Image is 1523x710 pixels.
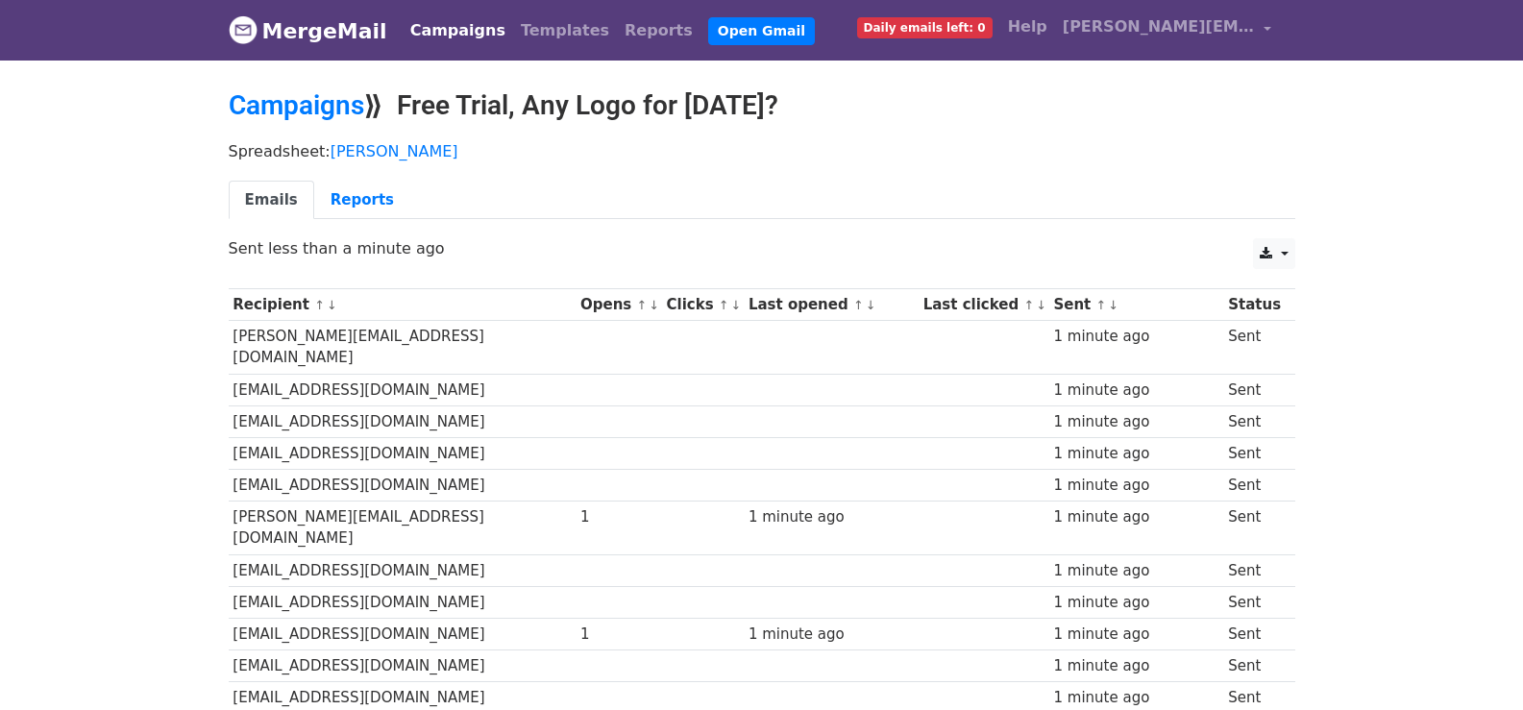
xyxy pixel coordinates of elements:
th: Last opened [744,289,919,321]
div: 1 minute ago [1053,443,1218,465]
div: 1 minute ago [1053,326,1218,348]
td: Sent [1223,405,1285,437]
th: Sent [1049,289,1224,321]
td: [EMAIL_ADDRESS][DOMAIN_NAME] [229,650,577,682]
td: Sent [1223,618,1285,649]
th: Last clicked [919,289,1049,321]
p: Spreadsheet: [229,141,1295,161]
div: 1 minute ago [1053,475,1218,497]
div: 1 minute ago [749,506,914,528]
a: ↓ [1108,298,1118,312]
a: ↓ [1036,298,1046,312]
td: [EMAIL_ADDRESS][DOMAIN_NAME] [229,618,577,649]
th: Recipient [229,289,577,321]
a: ↑ [1096,298,1107,312]
td: [EMAIL_ADDRESS][DOMAIN_NAME] [229,374,577,405]
div: 1 [580,624,657,646]
a: Help [1000,8,1055,46]
div: 1 [580,506,657,528]
td: Sent [1223,650,1285,682]
span: Daily emails left: 0 [857,17,993,38]
a: Daily emails left: 0 [849,8,1000,46]
td: Sent [1223,554,1285,586]
a: Reports [314,181,410,220]
th: Opens [576,289,662,321]
td: [EMAIL_ADDRESS][DOMAIN_NAME] [229,437,577,469]
a: ↓ [327,298,337,312]
td: [PERSON_NAME][EMAIL_ADDRESS][DOMAIN_NAME] [229,502,577,555]
td: Sent [1223,374,1285,405]
div: 1 minute ago [1053,624,1218,646]
a: Emails [229,181,314,220]
a: ↑ [314,298,325,312]
div: 1 minute ago [1053,592,1218,614]
td: [PERSON_NAME][EMAIL_ADDRESS][DOMAIN_NAME] [229,321,577,375]
div: 1 minute ago [1053,506,1218,528]
th: Status [1223,289,1285,321]
td: Sent [1223,470,1285,502]
a: ↓ [731,298,742,312]
td: [EMAIL_ADDRESS][DOMAIN_NAME] [229,586,577,618]
a: Reports [617,12,700,50]
a: ↓ [866,298,876,312]
td: [EMAIL_ADDRESS][DOMAIN_NAME] [229,554,577,586]
a: Open Gmail [708,17,815,45]
a: ↓ [649,298,659,312]
a: [PERSON_NAME] [331,142,458,160]
div: 1 minute ago [1053,687,1218,709]
a: ↑ [1023,298,1034,312]
a: ↑ [853,298,864,312]
img: MergeMail logo [229,15,258,44]
a: ↑ [636,298,647,312]
th: Clicks [662,289,744,321]
div: 1 minute ago [1053,379,1218,402]
span: [PERSON_NAME][EMAIL_ADDRESS][DOMAIN_NAME] [1063,15,1255,38]
a: Campaigns [229,89,364,121]
td: Sent [1223,502,1285,555]
div: 1 minute ago [749,624,914,646]
td: Sent [1223,586,1285,618]
td: Sent [1223,437,1285,469]
td: [EMAIL_ADDRESS][DOMAIN_NAME] [229,405,577,437]
h2: ⟫ Free Trial, Any Logo for [DATE]? [229,89,1295,122]
p: Sent less than a minute ago [229,238,1295,258]
div: 1 minute ago [1053,655,1218,677]
a: Templates [513,12,617,50]
a: MergeMail [229,11,387,51]
a: [PERSON_NAME][EMAIL_ADDRESS][DOMAIN_NAME] [1055,8,1280,53]
a: ↑ [719,298,729,312]
td: Sent [1223,321,1285,375]
div: 1 minute ago [1053,411,1218,433]
div: 1 minute ago [1053,560,1218,582]
td: [EMAIL_ADDRESS][DOMAIN_NAME] [229,470,577,502]
a: Campaigns [403,12,513,50]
